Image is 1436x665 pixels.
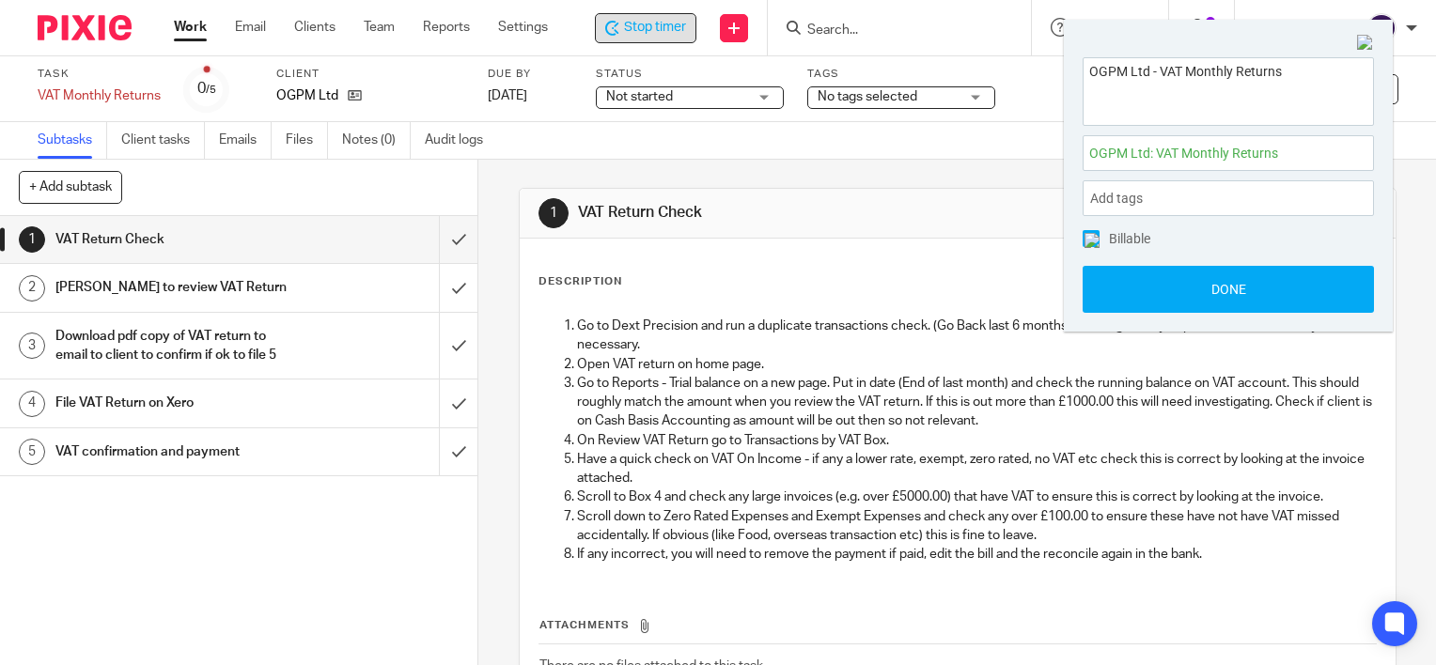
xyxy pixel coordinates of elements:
[1150,146,1278,161] span: : VAT Monthly Returns
[55,273,299,302] h1: [PERSON_NAME] to review VAT Return
[286,122,328,159] a: Files
[174,18,207,37] a: Work
[596,67,784,82] label: Status
[276,67,464,82] label: Client
[539,620,630,630] span: Attachments
[121,122,205,159] a: Client tasks
[55,438,299,466] h1: VAT confirmation and payment
[595,13,696,43] div: OGPM Ltd - VAT Monthly Returns
[294,18,336,37] a: Clients
[1085,233,1100,248] img: checked.png
[206,85,216,95] small: /5
[488,89,527,102] span: [DATE]
[1357,35,1374,52] img: Close
[538,274,622,289] p: Description
[342,122,411,159] a: Notes (0)
[807,67,995,82] label: Tags
[425,122,497,159] a: Audit logs
[577,355,1376,374] p: Open VAT return on home page.
[805,23,975,39] input: Search
[276,86,338,105] p: OGPM Ltd
[19,391,45,417] div: 4
[219,122,272,159] a: Emails
[488,67,572,82] label: Due by
[578,203,997,223] h1: VAT Return Check
[19,275,45,302] div: 2
[577,317,1376,355] p: Go to Dext Precision and run a duplicate transactions check. (Go Back last 6 months). Investigate...
[19,439,45,465] div: 5
[1254,18,1357,37] p: [PERSON_NAME]
[197,78,216,100] div: 0
[423,18,470,37] a: Reports
[577,374,1376,431] p: Go to Reports - Trial balance on a new page. Put in date (End of last month) and check the runnin...
[38,67,161,82] label: Task
[1090,184,1152,213] span: Add tags
[1366,13,1397,43] img: svg%3E
[1089,144,1326,163] span: OGPM Ltd
[577,545,1376,564] p: If any incorrect, you will need to remove the payment if paid, edit the bill and the reconcile ag...
[38,15,132,40] img: Pixie
[19,332,45,359] div: 3
[498,18,548,37] a: Settings
[38,86,161,105] div: VAT Monthly Returns
[364,18,395,37] a: Team
[577,450,1376,488] p: Have a quick check on VAT On Income - if any a lower rate, exempt, zero rated, no VAT etc check t...
[577,487,1376,506] p: Scroll to Box 4 and check any large invoices (e.g. over £5000.00) that have VAT to ensure this is...
[55,389,299,417] h1: File VAT Return on Xero
[577,431,1376,450] p: On Review VAT Return go to Transactions by VAT Box.
[624,18,686,38] span: Stop timer
[818,90,917,103] span: No tags selected
[606,90,673,103] span: Not started
[38,122,107,159] a: Subtasks
[1084,58,1373,119] textarea: OGPM Ltd - VAT Monthly Returns
[235,18,266,37] a: Email
[1083,135,1374,171] div: Project: OGPM Ltd Task: VAT Monthly Returns
[55,225,299,254] h1: VAT Return Check
[538,198,569,228] div: 1
[19,171,122,203] button: + Add subtask
[1109,232,1150,245] span: Billable
[1083,266,1374,313] button: Done
[19,226,45,253] div: 1
[577,507,1376,546] p: Scroll down to Zero Rated Expenses and Exempt Expenses and check any over £100.00 to ensure these...
[55,322,299,370] h1: Download pdf copy of VAT return to email to client to confirm if ok to file 5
